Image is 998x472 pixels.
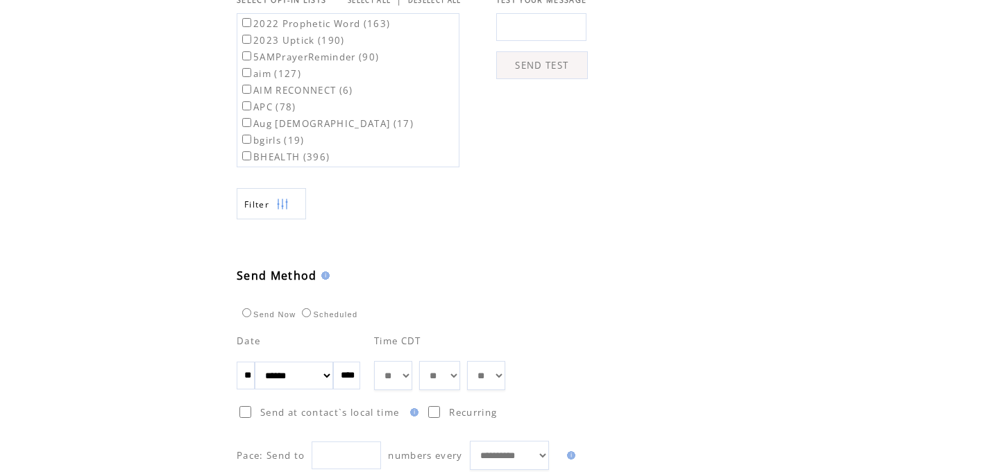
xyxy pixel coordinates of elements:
[242,151,251,160] input: BHEALTH (396)
[239,117,414,130] label: Aug [DEMOGRAPHIC_DATA] (17)
[239,17,390,30] label: 2022 Prophetic Word (163)
[237,449,305,462] span: Pace: Send to
[242,18,251,27] input: 2022 Prophetic Word (163)
[242,51,251,60] input: 5AMPrayerReminder (90)
[406,408,418,416] img: help.gif
[449,406,497,419] span: Recurring
[563,451,575,460] img: help.gif
[298,310,357,319] label: Scheduled
[242,85,251,94] input: AIM RECONNECT (6)
[317,271,330,280] img: help.gif
[239,51,379,63] label: 5AMPrayerReminder (90)
[260,406,399,419] span: Send at contact`s local time
[242,101,251,110] input: APC (78)
[374,335,421,347] span: Time CDT
[239,84,353,96] label: AIM RECONNECT (6)
[239,134,305,146] label: bgirls (19)
[244,199,269,210] span: Show filters
[242,135,251,144] input: bgirls (19)
[237,188,306,219] a: Filter
[239,67,301,80] label: aim (127)
[242,308,251,317] input: Send Now
[276,189,289,220] img: filters.png
[242,68,251,77] input: aim (127)
[239,310,296,319] label: Send Now
[242,118,251,127] input: Aug [DEMOGRAPHIC_DATA] (17)
[239,101,296,113] label: APC (78)
[388,449,462,462] span: numbers every
[242,35,251,44] input: 2023 Uptick (190)
[239,34,345,47] label: 2023 Uptick (190)
[237,268,317,283] span: Send Method
[239,151,330,163] label: BHEALTH (396)
[237,335,260,347] span: Date
[302,308,311,317] input: Scheduled
[496,51,588,79] a: SEND TEST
